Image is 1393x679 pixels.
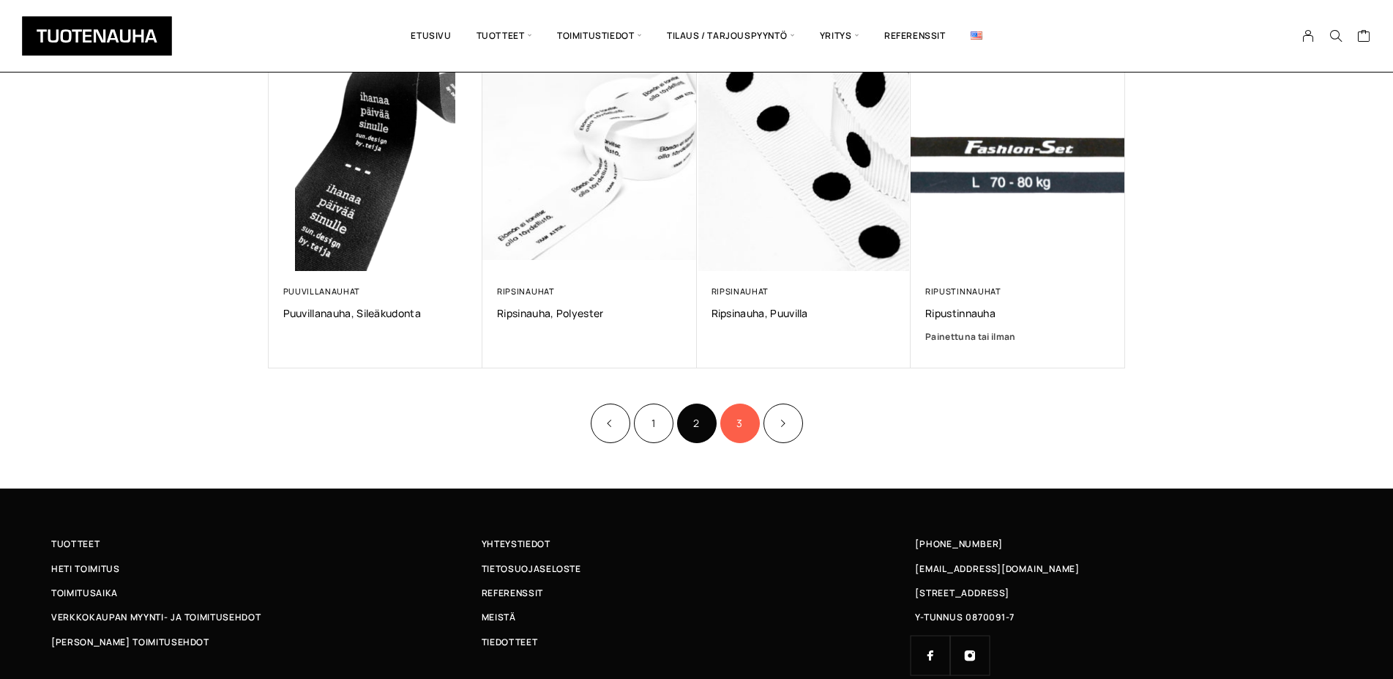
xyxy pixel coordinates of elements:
a: Toimitusaika [51,585,482,601]
span: Referenssit [482,585,543,601]
span: [STREET_ADDRESS] [915,585,1009,601]
span: Tilaus / Tarjouspyyntö [654,11,807,61]
span: Toimitusaika [51,585,118,601]
span: Sivu 2 [677,404,717,443]
span: Toimitustiedot [545,11,654,61]
span: Tietosuojaseloste [482,561,581,576]
a: Meistä [482,609,912,625]
a: Ripustinnauhat [925,286,1001,297]
a: Facebook [911,636,950,675]
a: Verkkokaupan myynti- ja toimitusehdot [51,609,482,625]
a: Heti toimitus [51,561,482,576]
a: [PHONE_NUMBER] [915,536,1003,552]
a: [PERSON_NAME] toimitusehdot [51,634,482,650]
span: Tiedotteet [482,634,538,650]
span: Yhteystiedot [482,536,550,552]
strong: Painettuna tai ilman [925,330,1016,343]
a: Instagram [950,636,990,675]
a: Tuotteet [51,536,482,552]
img: English [971,31,982,40]
a: Sivu 3 [720,404,760,443]
img: Tuotenauha Oy [22,16,172,56]
a: Yhteystiedot [482,536,912,552]
span: Meistä [482,609,516,625]
a: Ripsinauhat [712,286,769,297]
a: Referenssit [482,585,912,601]
a: Ripustinnauha [925,306,1110,320]
a: Ripsinauha, puuvilla [712,306,897,320]
a: [EMAIL_ADDRESS][DOMAIN_NAME] [915,561,1080,576]
a: Ripsinauhat [497,286,555,297]
a: My Account [1294,29,1323,42]
a: Tiedotteet [482,634,912,650]
a: Tietosuojaseloste [482,561,912,576]
a: Puuvillanauhat [283,286,361,297]
span: [PERSON_NAME] toimitusehdot [51,634,209,650]
a: Puuvillanauha, sileäkudonta [283,306,468,320]
span: Yritys [807,11,872,61]
a: Painettuna tai ilman [925,330,1110,344]
span: Verkkokaupan myynti- ja toimitusehdot [51,609,261,625]
span: Tuotteet [51,536,100,552]
a: Ripsinauha, polyester [497,306,682,320]
a: Referenssit [872,11,958,61]
span: Tuotteet [464,11,545,61]
nav: Product Pagination [269,401,1125,445]
a: Etusivu [398,11,463,61]
span: Y-TUNNUS 0870091-7 [915,609,1015,625]
a: Cart [1357,29,1371,46]
button: Search [1322,29,1350,42]
a: Sivu 1 [634,404,673,443]
span: Heti toimitus [51,561,120,576]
